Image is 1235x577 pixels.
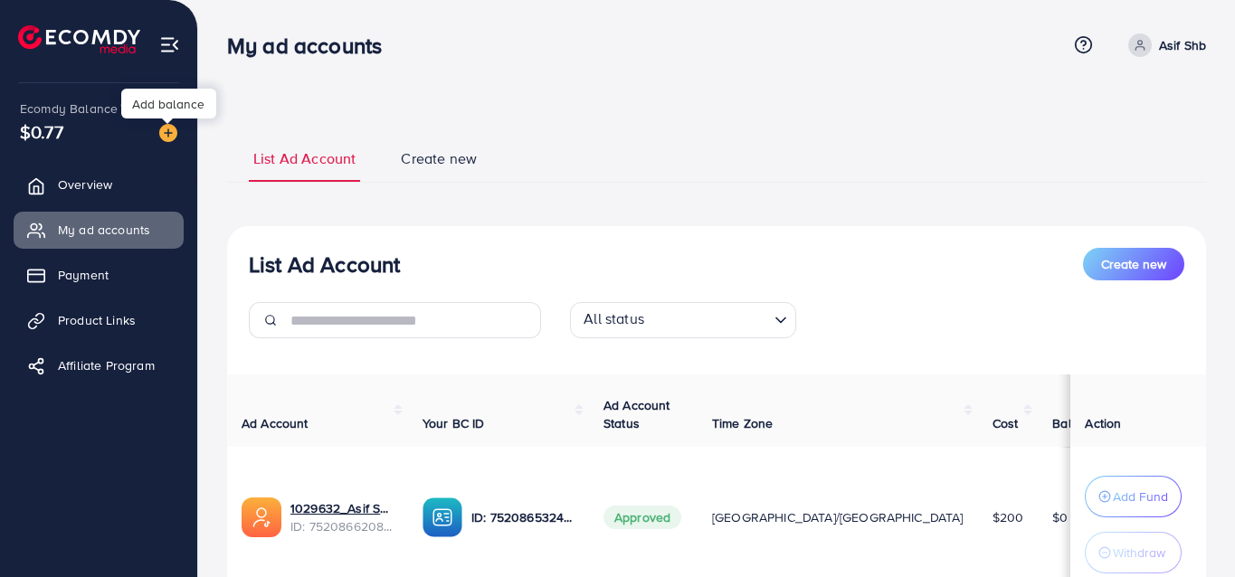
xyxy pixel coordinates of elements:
[712,414,773,432] span: Time Zone
[290,499,394,517] a: 1029632_Asif Shb 736_1751088134307
[253,148,356,169] span: List Ad Account
[290,517,394,535] span: ID: 7520866208112377872
[58,356,155,374] span: Affiliate Program
[242,497,281,537] img: ic-ads-acc.e4c84228.svg
[14,302,184,338] a: Product Links
[1052,508,1068,526] span: $0
[570,302,796,338] div: Search for option
[20,118,63,145] span: $0.77
[58,266,109,284] span: Payment
[401,148,477,169] span: Create new
[603,396,670,432] span: Ad Account Status
[1159,34,1206,56] p: Asif Shb
[1158,496,1221,563] iframe: Chat
[14,257,184,293] a: Payment
[14,166,184,203] a: Overview
[993,414,1019,432] span: Cost
[423,414,485,432] span: Your BC ID
[1085,414,1121,432] span: Action
[242,414,309,432] span: Ad Account
[1052,414,1100,432] span: Balance
[423,497,462,537] img: ic-ba-acc.ded83a64.svg
[159,34,180,55] img: menu
[58,311,136,329] span: Product Links
[159,124,177,142] img: image
[580,305,648,334] span: All status
[227,33,396,59] h3: My ad accounts
[603,506,681,529] span: Approved
[712,508,964,526] span: [GEOGRAPHIC_DATA]/[GEOGRAPHIC_DATA]
[249,251,400,278] h3: List Ad Account
[14,212,184,248] a: My ad accounts
[1085,476,1182,517] button: Add Fund
[993,508,1024,526] span: $200
[121,89,216,118] div: Add balance
[650,306,767,334] input: Search for option
[1121,33,1206,57] a: Asif Shb
[1085,532,1182,573] button: Withdraw
[18,25,140,53] img: logo
[58,175,112,194] span: Overview
[471,506,575,528] p: ID: 7520865324747096071
[20,99,118,118] span: Ecomdy Balance
[1113,542,1165,563] p: Withdraw
[1113,486,1168,507] p: Add Fund
[290,499,394,536] div: <span class='underline'>1029632_Asif Shb 736_1751088134307</span></br>7520866208112377872
[14,347,184,383] a: Affiliate Program
[1083,248,1184,280] button: Create new
[1101,255,1166,273] span: Create new
[58,221,150,239] span: My ad accounts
